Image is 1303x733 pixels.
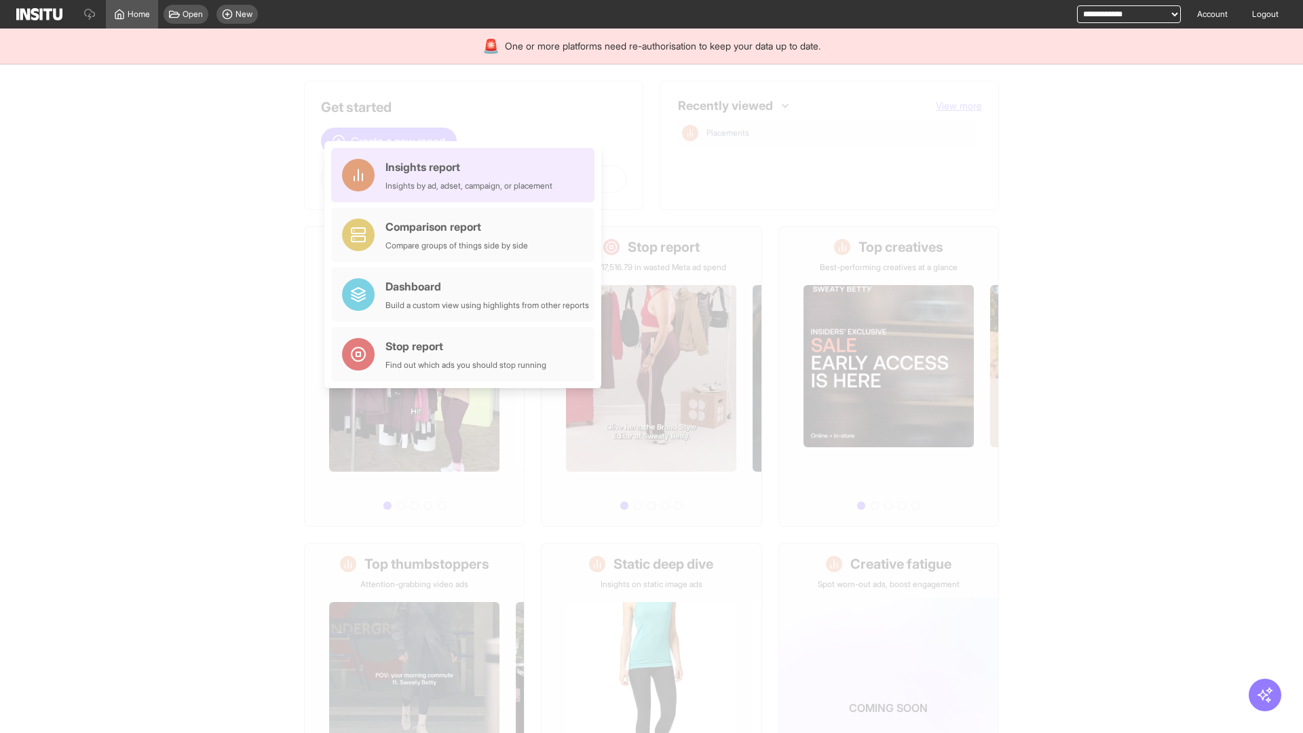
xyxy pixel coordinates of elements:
[385,338,546,354] div: Stop report
[385,360,546,371] div: Find out which ads you should stop running
[385,159,552,175] div: Insights report
[505,39,820,53] span: One or more platforms need re-authorisation to keep your data up to date.
[385,240,528,251] div: Compare groups of things side by side
[385,278,589,295] div: Dashboard
[385,181,552,191] div: Insights by ad, adset, campaign, or placement
[128,9,150,20] span: Home
[16,8,62,20] img: Logo
[483,37,499,56] div: 🚨
[385,300,589,311] div: Build a custom view using highlights from other reports
[183,9,203,20] span: Open
[235,9,252,20] span: New
[385,219,528,235] div: Comparison report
